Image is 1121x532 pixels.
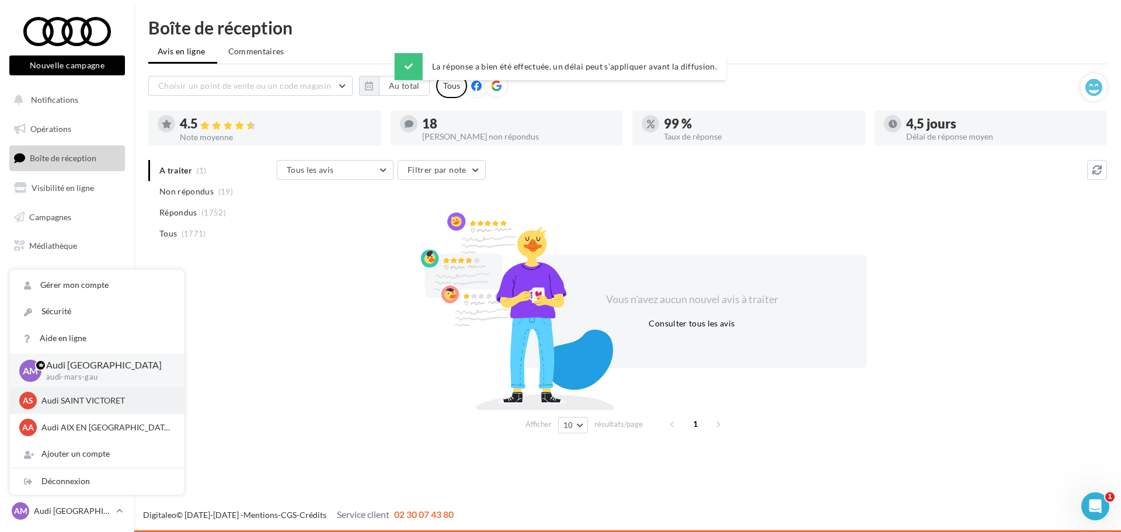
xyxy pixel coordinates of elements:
span: AA [22,422,34,433]
a: Aide en ligne [10,325,184,352]
span: 02 30 07 43 80 [394,509,454,520]
span: Opérations [30,124,71,134]
div: Tous [436,74,467,98]
span: Afficher [525,419,552,430]
a: Gérer mon compte [10,272,184,298]
span: Visibilité en ligne [32,183,94,193]
span: AM [23,364,38,377]
a: Médiathèque [7,234,127,258]
div: 4,5 jours [906,117,1098,130]
span: Service client [337,509,389,520]
span: 1 [686,415,705,433]
span: Choisir un point de vente ou un code magasin [158,81,331,91]
div: Taux de réponse [664,133,856,141]
button: Notifications [7,88,123,112]
p: Audi [GEOGRAPHIC_DATA] [46,359,165,372]
div: Boîte de réception [148,19,1107,36]
a: Mentions [243,510,278,520]
span: Répondus [159,207,197,218]
a: PLV et print personnalisable [7,263,127,297]
a: Crédits [300,510,326,520]
iframe: Intercom live chat [1081,492,1109,520]
span: (1771) [182,229,206,238]
a: Visibilité en ligne [7,176,127,200]
button: Au total [379,76,430,96]
div: Délai de réponse moyen [906,133,1098,141]
div: 4.5 [180,117,372,131]
button: Au total [359,76,430,96]
button: Choisir un point de vente ou un code magasin [148,76,353,96]
span: Commentaires [228,46,284,57]
span: Tous les avis [287,165,334,175]
button: 10 [558,417,588,433]
div: 99 % [664,117,856,130]
a: Opérations [7,117,127,141]
span: résultats/page [594,419,643,430]
a: Campagnes [7,205,127,230]
div: Vous n'avez aucun nouvel avis à traiter [591,292,792,307]
a: Sécurité [10,298,184,325]
span: (19) [218,187,233,196]
button: Tous les avis [277,160,394,180]
div: Ajouter un compte [10,441,184,467]
span: Non répondus [159,186,214,197]
div: [PERSON_NAME] non répondus [422,133,614,141]
div: Note moyenne [180,133,372,141]
p: Audi AIX EN [GEOGRAPHIC_DATA] [41,422,170,433]
a: AM Audi [GEOGRAPHIC_DATA] [9,500,125,522]
span: Tous [159,228,177,239]
div: Déconnexion [10,468,184,495]
button: Consulter tous les avis [644,317,739,331]
span: Boîte de réception [30,153,96,163]
span: (1752) [201,208,226,217]
button: Nouvelle campagne [9,55,125,75]
span: Campagnes [29,211,71,221]
span: 1 [1105,492,1115,502]
div: La réponse a bien été effectuée, un délai peut s’appliquer avant la diffusion. [395,53,726,80]
span: AM [14,505,27,517]
a: Boîte de réception [7,145,127,171]
div: 18 [422,117,614,130]
p: Audi SAINT VICTORET [41,395,170,406]
a: Digitaleo [143,510,176,520]
span: AS [23,395,33,406]
span: Notifications [31,95,78,105]
p: Audi [GEOGRAPHIC_DATA] [34,505,112,517]
button: Filtrer par note [398,160,486,180]
a: CGS [281,510,297,520]
span: PLV et print personnalisable [29,267,120,293]
span: © [DATE]-[DATE] - - - [143,510,454,520]
span: 10 [563,420,573,430]
span: Médiathèque [29,241,77,251]
p: audi-mars-gau [46,372,165,383]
